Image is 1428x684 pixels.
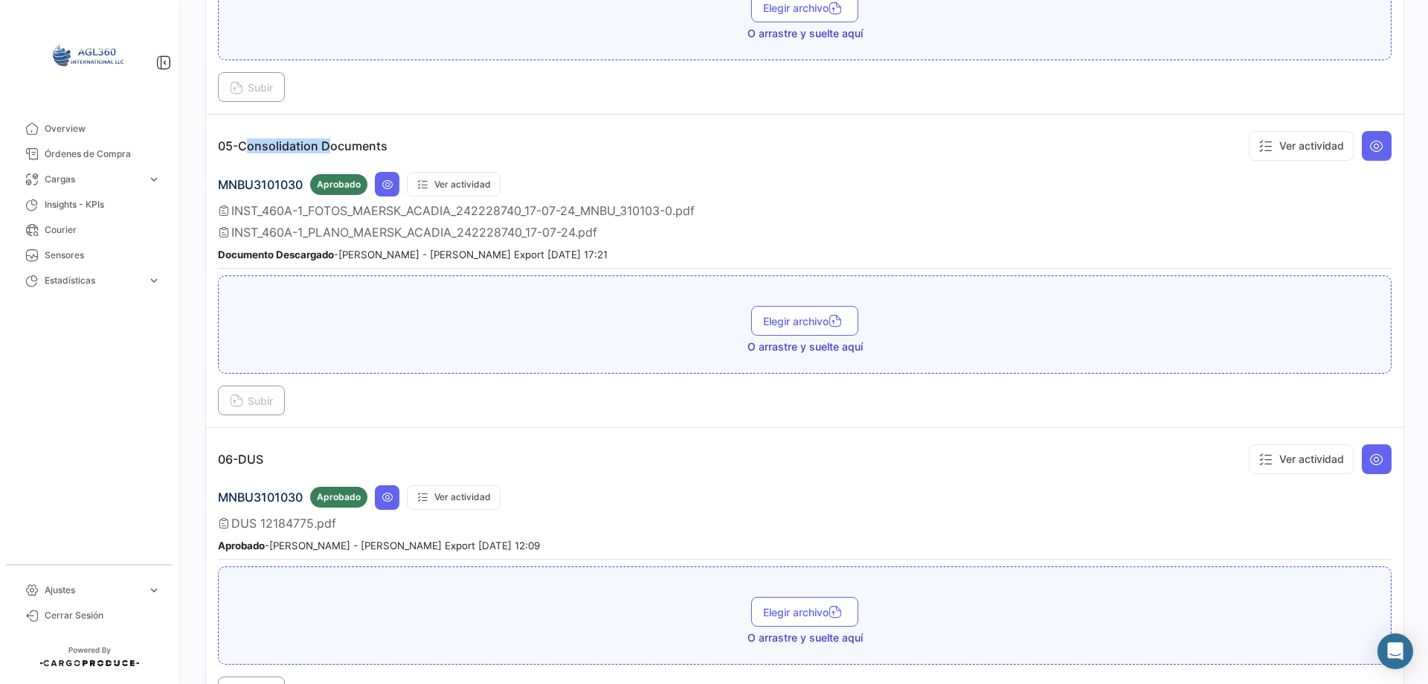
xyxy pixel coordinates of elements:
[12,217,167,243] a: Courier
[763,315,846,327] span: Elegir archivo
[45,198,161,211] span: Insights - KPIs
[1377,633,1413,669] div: Abrir Intercom Messenger
[230,394,273,407] span: Subir
[218,249,334,261] b: Documento Descargado
[751,306,858,336] button: Elegir archivo
[407,172,501,196] button: Ver actividad
[218,540,540,552] small: - [PERSON_NAME] - [PERSON_NAME] Export [DATE] 12:09
[12,116,167,141] a: Overview
[147,584,161,597] span: expand_more
[12,243,167,268] a: Sensores
[147,173,161,186] span: expand_more
[763,606,846,619] span: Elegir archivo
[317,490,361,504] span: Aprobado
[747,26,863,41] span: O arrastre y suelte aquí
[218,138,387,153] p: 05-Consolidation Documents
[45,122,161,135] span: Overview
[231,203,695,218] span: INST_460A-1_FOTOS_MAERSK_ACADIA_242228740_17-07-24_MNBU_310103-0.pdf
[1249,131,1354,161] button: Ver actividad
[1249,444,1354,474] button: Ver actividad
[12,192,167,217] a: Insights - KPIs
[218,386,285,415] button: Subir
[45,274,141,287] span: Estadísticas
[218,177,303,192] span: MNBU3101030
[218,540,265,552] b: Aprobado
[230,81,273,94] span: Subir
[218,249,608,261] small: - [PERSON_NAME] - [PERSON_NAME] Export [DATE] 17:21
[407,485,501,510] button: Ver actividad
[45,584,141,597] span: Ajustes
[147,274,161,287] span: expand_more
[12,141,167,167] a: Órdenes de Compra
[747,630,863,645] span: O arrastre y suelte aquí
[45,223,161,237] span: Courier
[45,147,161,161] span: Órdenes de Compra
[317,178,361,191] span: Aprobado
[52,18,126,92] img: 64a6efb6-309f-488a-b1f1-3442125ebd42.png
[218,490,303,505] span: MNBU3101030
[231,225,597,240] span: INST_460A-1_PLANO_MAERSK_ACADIA_242228740_17-07-24.pdf
[218,72,285,102] button: Subir
[218,452,263,467] p: 06-DUS
[45,173,141,186] span: Cargas
[231,516,336,531] span: DUS 12184775.pdf
[751,597,858,627] button: Elegir archivo
[763,1,846,14] span: Elegir archivo
[45,609,161,622] span: Cerrar Sesión
[45,249,161,262] span: Sensores
[747,339,863,354] span: O arrastre y suelte aquí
